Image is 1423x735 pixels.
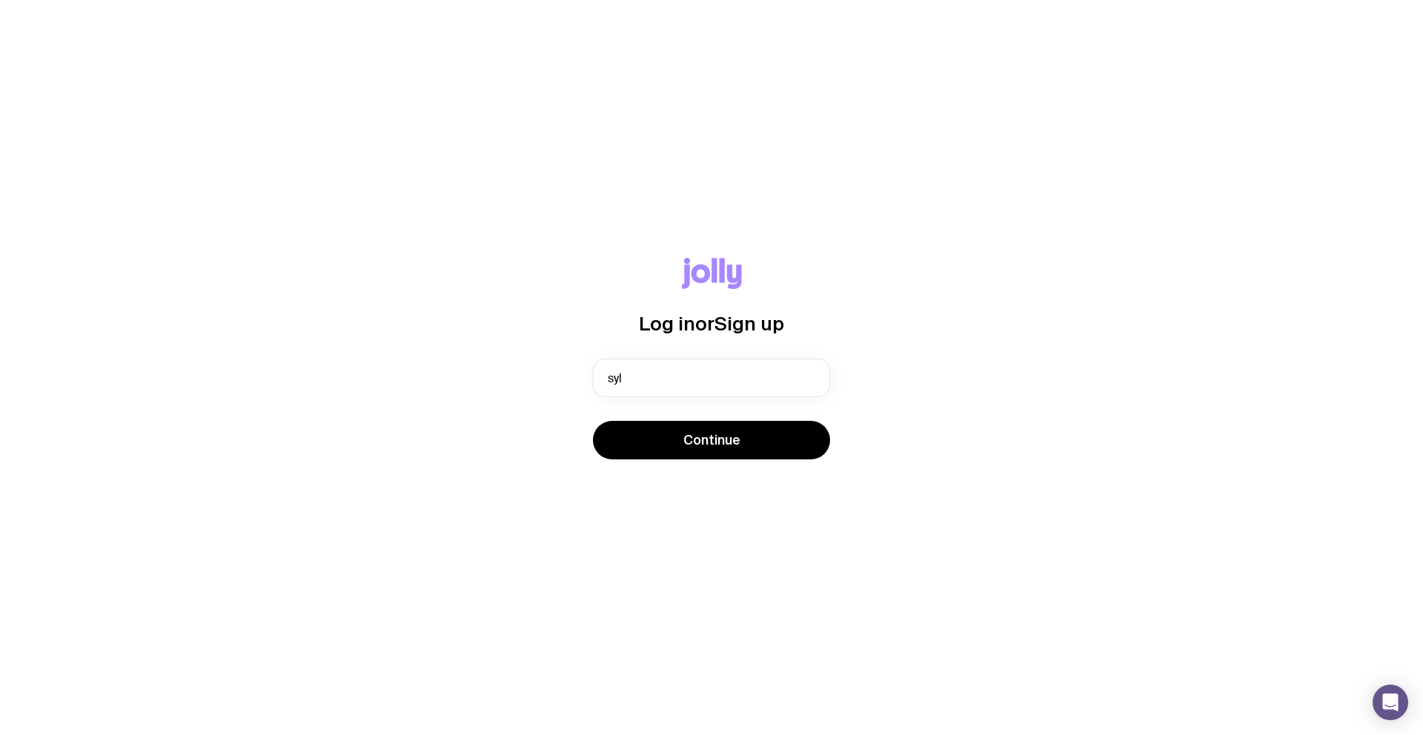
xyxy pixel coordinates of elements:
span: Log in [639,313,695,334]
div: Open Intercom Messenger [1373,685,1408,720]
button: Continue [593,421,830,459]
span: or [695,313,714,334]
input: you@email.com [593,359,830,397]
span: Sign up [714,313,784,334]
span: Continue [683,431,740,449]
